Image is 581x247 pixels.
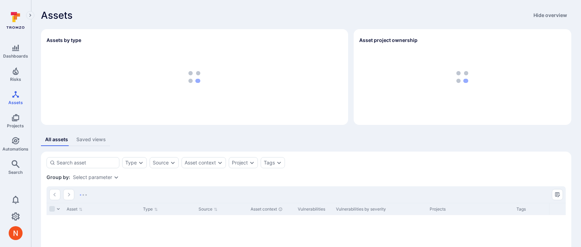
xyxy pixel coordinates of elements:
[185,160,216,165] button: Asset context
[2,146,28,152] span: Automations
[170,160,176,165] button: Expand dropdown
[217,160,223,165] button: Expand dropdown
[41,133,571,146] div: assets tabs
[26,11,34,19] button: Expand navigation menu
[49,206,55,212] span: Select all rows
[63,189,74,200] button: Go to the next page
[10,77,21,82] span: Risks
[41,10,73,21] span: Assets
[9,226,23,240] div: Neeren Patki
[73,174,119,180] div: grouping parameters
[73,174,112,180] button: Select parameter
[529,10,571,21] button: Hide overview
[47,174,70,181] span: Group by:
[76,136,106,143] div: Saved views
[251,206,292,212] div: Asset context
[7,123,24,128] span: Projects
[80,194,87,196] img: Loading...
[8,100,23,105] span: Assets
[336,206,424,212] div: Vulnerabilities by severity
[3,53,28,59] span: Dashboards
[49,189,60,200] button: Go to the previous page
[35,24,571,125] div: Assets overview
[138,160,144,165] button: Expand dropdown
[264,160,275,165] button: Tags
[276,160,282,165] button: Expand dropdown
[552,189,563,200] button: Manage columns
[199,206,218,212] button: Sort by Source
[8,170,23,175] span: Search
[359,37,418,44] h2: Asset project ownership
[9,226,23,240] img: ACg8ocIprwjrgDQnDsNSk9Ghn5p5-B8DpAKWoJ5Gi9syOE4K59tr4Q=s96-c
[278,207,283,211] div: Automatically discovered context associated with the asset
[113,174,119,180] button: Expand dropdown
[57,159,116,166] input: Search asset
[298,206,330,212] div: Vulnerabilities
[143,206,158,212] button: Sort by Type
[45,136,68,143] div: All assets
[125,160,137,165] button: Type
[430,206,511,212] div: Projects
[67,206,83,212] button: Sort by Asset
[28,12,33,18] i: Expand navigation menu
[232,160,248,165] button: Project
[249,160,255,165] button: Expand dropdown
[153,160,169,165] button: Source
[47,37,81,44] h2: Assets by type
